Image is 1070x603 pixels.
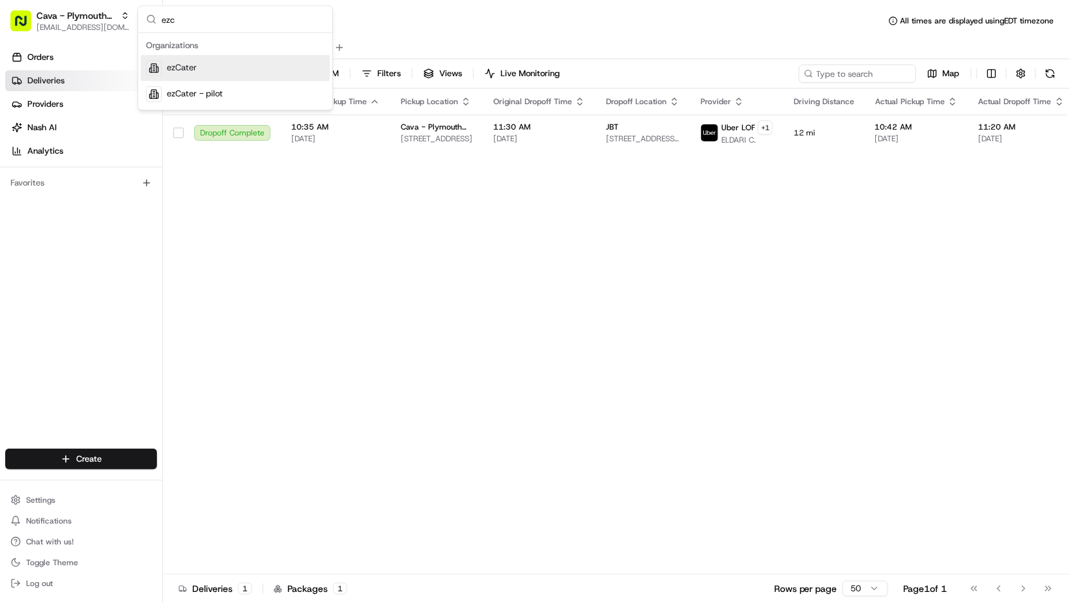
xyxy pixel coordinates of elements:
button: [EMAIL_ADDRESS][DOMAIN_NAME] [36,22,130,33]
span: Pylon [130,221,158,231]
span: JBT [606,122,618,132]
input: Search... [162,7,325,33]
button: Live Monitoring [479,64,566,83]
span: Uber LOF [721,122,755,133]
a: Nash AI [5,117,162,138]
span: Nash AI [27,122,57,133]
span: All times are displayed using EDT timezone [901,16,1054,26]
div: Start new chat [44,124,214,137]
a: Deliveries [5,70,162,91]
a: Powered byPylon [92,220,158,231]
button: Notifications [5,512,157,530]
span: Orders [27,51,53,63]
img: Nash [13,13,39,39]
span: Actual Pickup Time [875,96,945,107]
span: Pickup Location [401,96,458,107]
button: Chat with us! [5,533,157,551]
span: Settings [26,495,55,505]
span: [STREET_ADDRESS] [401,133,472,144]
span: [DATE] [979,133,1065,144]
button: Create [5,449,157,470]
button: Toggle Theme [5,554,157,572]
span: 10:35 AM [291,122,380,132]
a: 💻API Documentation [105,184,214,207]
button: Map [921,64,966,83]
div: 💻 [110,190,121,201]
span: Create [76,453,102,465]
span: [DATE] [875,133,958,144]
button: Cava - Plymouth Meeting[EMAIL_ADDRESS][DOMAIN_NAME] [5,5,135,36]
button: Filters [356,64,407,83]
a: Orders [5,47,162,68]
span: Map [943,68,960,79]
div: 1 [333,583,347,595]
span: Analytics [27,145,63,157]
span: Original Dropoff Time [493,96,572,107]
span: ezCater [167,63,197,74]
div: Suggestions [138,33,332,110]
span: Live Monitoring [500,68,560,79]
span: 11:20 AM [979,122,1065,132]
span: 12 mi [794,128,854,138]
img: uber-new-logo.jpeg [701,124,718,141]
span: Providers [27,98,63,110]
span: 11:30 AM [493,122,585,132]
a: Analytics [5,141,162,161]
span: Notifications [26,516,72,526]
button: +1 [758,120,773,135]
span: Filters [377,68,401,79]
span: 10:42 AM [875,122,958,132]
span: [STREET_ADDRESS][PERSON_NAME] [606,133,680,144]
button: Settings [5,491,157,509]
span: ELDARI C. [721,135,773,145]
button: Cava - Plymouth Meeting [36,9,115,22]
button: Log out [5,574,157,593]
input: Type to search [799,64,916,83]
img: 1736555255976-a54dd68f-1ca7-489b-9aae-adbdc363a1c4 [13,124,36,148]
div: Page 1 of 1 [904,582,947,595]
p: Welcome 👋 [13,52,237,73]
div: Deliveries [179,582,252,595]
span: Knowledge Base [26,189,100,202]
span: [DATE] [493,133,585,144]
span: Provider [701,96,731,107]
span: Deliveries [27,75,65,87]
div: Organizations [141,36,330,55]
p: Rows per page [774,582,837,595]
div: 1 [238,583,252,595]
span: Dropoff Location [606,96,667,107]
a: Providers [5,94,162,115]
span: Toggle Theme [26,557,78,568]
span: Driving Distance [794,96,854,107]
div: 📗 [13,190,23,201]
button: Views [418,64,468,83]
span: [DATE] [291,133,380,144]
a: 📗Knowledge Base [8,184,105,207]
span: Chat with us! [26,537,74,547]
input: Clear [34,84,215,98]
span: Views [439,68,462,79]
button: Start new chat [222,128,237,144]
span: Log out [26,578,53,589]
span: ezCater - pilot [167,89,223,100]
span: Actual Dropoff Time [979,96,1052,107]
div: We're available if you need us! [44,137,165,148]
span: Cava - Plymouth Meeting [401,122,472,132]
div: Packages [274,582,347,595]
button: Refresh [1041,64,1060,83]
div: Favorites [5,173,157,193]
span: API Documentation [123,189,209,202]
